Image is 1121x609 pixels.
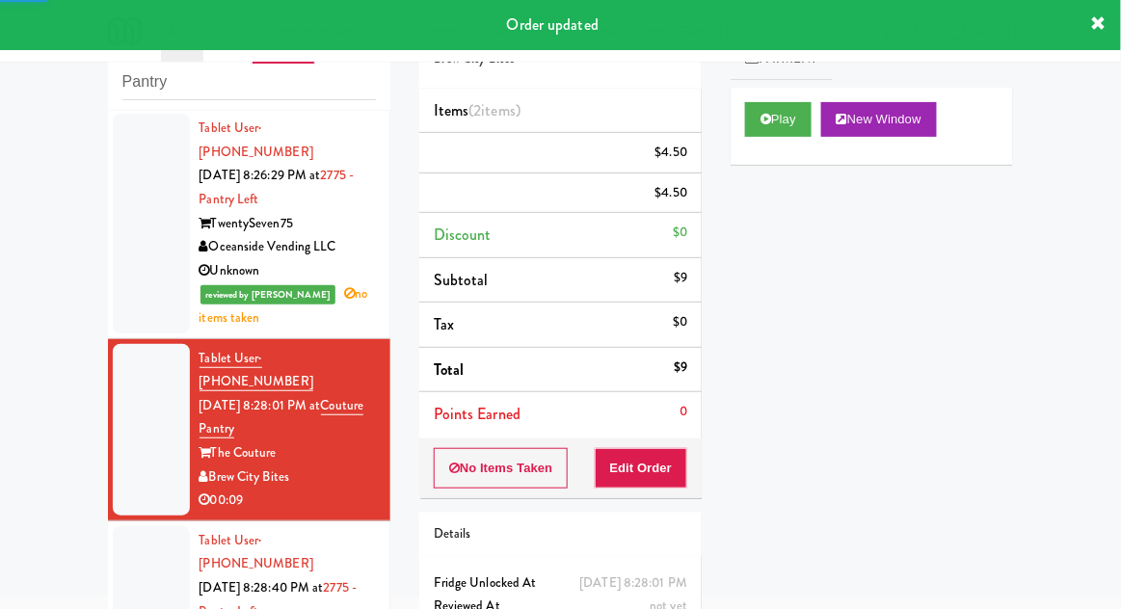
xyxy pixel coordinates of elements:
[745,102,812,137] button: Play
[468,99,520,121] span: (2 )
[200,349,313,392] a: Tablet User· [PHONE_NUMBER]
[108,339,390,521] li: Tablet User· [PHONE_NUMBER][DATE] 8:28:01 PM atCouture PantryThe CoutureBrew City Bites00:09
[655,181,688,205] div: $4.50
[655,141,688,165] div: $4.50
[200,489,376,513] div: 00:09
[579,571,687,596] div: [DATE] 8:28:01 PM
[108,109,390,338] li: Tablet User· [PHONE_NUMBER][DATE] 8:26:29 PM at2775 - Pantry LeftTwentySeven75Oceanside Vending L...
[200,531,313,573] a: Tablet User· [PHONE_NUMBER]
[200,119,313,161] a: Tablet User· [PHONE_NUMBER]
[434,448,569,489] button: No Items Taken
[200,465,376,490] div: Brew City Bites
[482,99,517,121] ng-pluralize: items
[434,52,687,66] h5: Brew City Bites
[200,166,321,184] span: [DATE] 8:26:29 PM at
[200,578,324,596] span: [DATE] 8:28:40 PM at
[434,313,454,335] span: Tax
[821,102,937,137] button: New Window
[200,212,376,236] div: TwentySeven75
[674,266,687,290] div: $9
[434,99,520,121] span: Items
[434,269,489,291] span: Subtotal
[434,571,687,596] div: Fridge Unlocked At
[434,403,520,425] span: Points Earned
[122,65,376,100] input: Search vision orders
[200,285,336,304] span: reviewed by [PERSON_NAME]
[680,400,687,424] div: 0
[507,13,599,36] span: Order updated
[200,235,376,259] div: Oceanside Vending LLC
[674,356,687,380] div: $9
[673,310,687,334] div: $0
[200,441,376,465] div: The Couture
[673,221,687,245] div: $0
[595,448,688,489] button: Edit Order
[434,522,687,546] div: Details
[434,358,465,381] span: Total
[200,396,321,414] span: [DATE] 8:28:01 PM at
[200,259,376,283] div: Unknown
[434,224,492,246] span: Discount
[200,119,313,161] span: · [PHONE_NUMBER]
